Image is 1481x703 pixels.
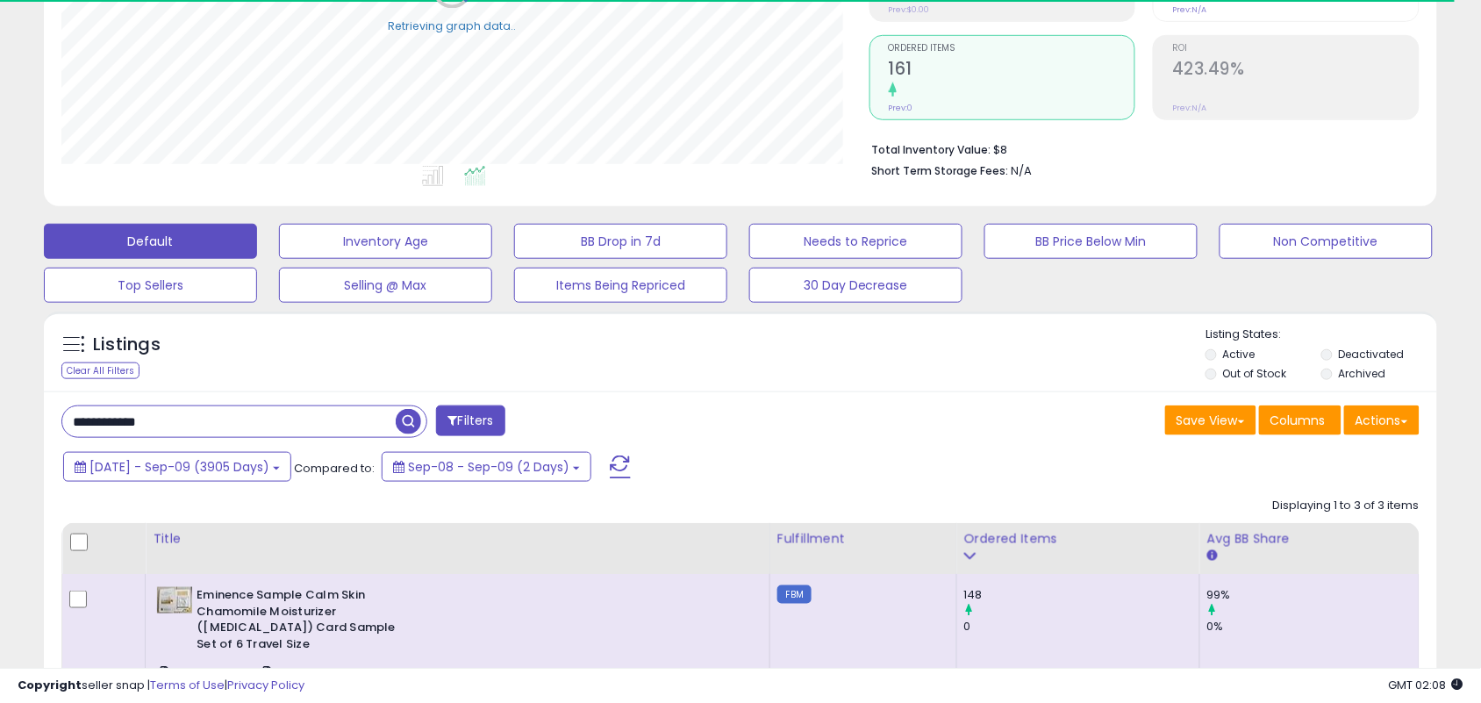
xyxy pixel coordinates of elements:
button: Non Competitive [1220,224,1433,259]
b: Short Term Storage Fees: [872,163,1009,178]
small: Prev: N/A [1172,4,1206,15]
li: $8 [872,138,1407,159]
span: Ordered Items [889,44,1135,54]
div: Fulfillment [777,530,949,549]
div: Retrieving graph data.. [388,18,516,34]
button: Sep-08 - Sep-09 (2 Days) [382,452,591,482]
button: Save View [1165,405,1256,435]
label: Out of Stock [1223,366,1287,381]
div: Title [153,530,762,549]
button: Filters [436,405,504,436]
h2: 423.49% [1172,59,1419,82]
button: Actions [1344,405,1420,435]
label: Deactivated [1339,347,1405,362]
img: 41L+-wTbsrL._SL40_.jpg [157,587,192,613]
b: Eminence Sample Calm Skin Chamomile Moisturizer ([MEDICAL_DATA]) Card Sample Set of 6 Travel Size [197,587,410,656]
a: Privacy Policy [227,677,304,693]
strong: Copyright [18,677,82,693]
div: Ordered Items [964,530,1192,549]
h2: 161 [889,59,1135,82]
button: Columns [1259,405,1341,435]
div: 148 [964,587,1199,603]
span: ROI [1172,44,1419,54]
div: 99% [1207,587,1419,603]
small: Prev: 0 [889,103,913,113]
small: Prev: $0.00 [889,4,930,15]
div: 0% [1207,619,1419,635]
p: Listing States: [1206,326,1437,343]
button: Inventory Age [279,224,492,259]
small: FBM [777,585,812,604]
h5: Listings [93,333,161,357]
button: Default [44,224,257,259]
button: Items Being Repriced [514,268,727,303]
label: Archived [1339,366,1386,381]
div: 0 [964,619,1199,635]
label: Active [1223,347,1256,362]
button: Selling @ Max [279,268,492,303]
button: Top Sellers [44,268,257,303]
span: Compared to: [294,460,375,477]
b: Total Inventory Value: [872,142,991,157]
small: Avg BB Share. [1207,549,1218,564]
a: Terms of Use [150,677,225,693]
div: Clear All Filters [61,362,140,379]
span: [DATE] - Sep-09 (3905 Days) [89,458,269,476]
div: seller snap | | [18,678,304,694]
small: Prev: N/A [1172,103,1206,113]
button: [DATE] - Sep-09 (3905 Days) [63,452,291,482]
button: BB Drop in 7d [514,224,727,259]
span: Sep-08 - Sep-09 (2 Days) [408,458,569,476]
div: Displaying 1 to 3 of 3 items [1273,498,1420,514]
button: 30 Day Decrease [749,268,962,303]
button: BB Price Below Min [984,224,1198,259]
span: 2025-09-9 02:08 GMT [1389,677,1463,693]
div: Avg BB Share [1207,530,1412,549]
span: Columns [1270,412,1326,429]
button: Needs to Reprice [749,224,962,259]
span: N/A [1012,162,1033,179]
